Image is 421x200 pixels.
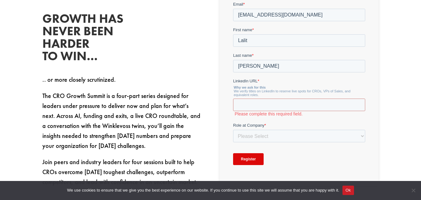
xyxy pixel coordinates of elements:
span: The CRO Growth Summit is a four-part series designed for leaders under pressure to deliver now an... [42,92,200,150]
button: Ok [342,186,354,195]
span: Join peers and industry leaders for four sessions built to help CROs overcome [DATE] toughest cha... [42,158,198,186]
iframe: Form 0 [233,1,365,176]
span: No [410,187,416,193]
h2: Growth has never been harder to win… [42,12,136,66]
span: .. or more closely scrutinized. [42,76,116,84]
span: We use cookies to ensure that we give you the best experience on our website. If you continue to ... [67,187,339,193]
